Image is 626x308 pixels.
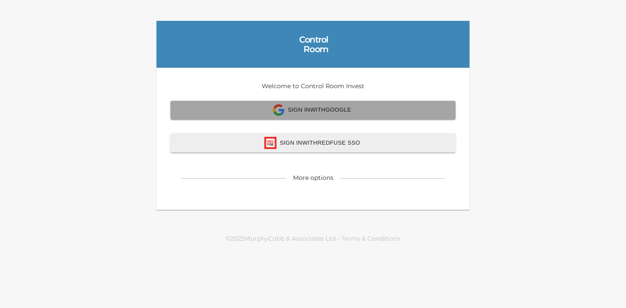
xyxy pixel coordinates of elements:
[180,137,446,149] span: Sign In with Redfuse SSO
[170,101,456,119] button: Sign InwithGoogle
[156,68,469,210] div: Welcome to Control Room Invest
[341,235,400,242] a: Terms & Conditions
[180,104,446,116] span: Sign In with Google
[293,173,333,182] div: More options
[298,35,328,54] div: Control Room
[170,133,456,152] button: redfuse iconSign InwithRedfuse SSO
[264,137,276,149] img: redfuse icon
